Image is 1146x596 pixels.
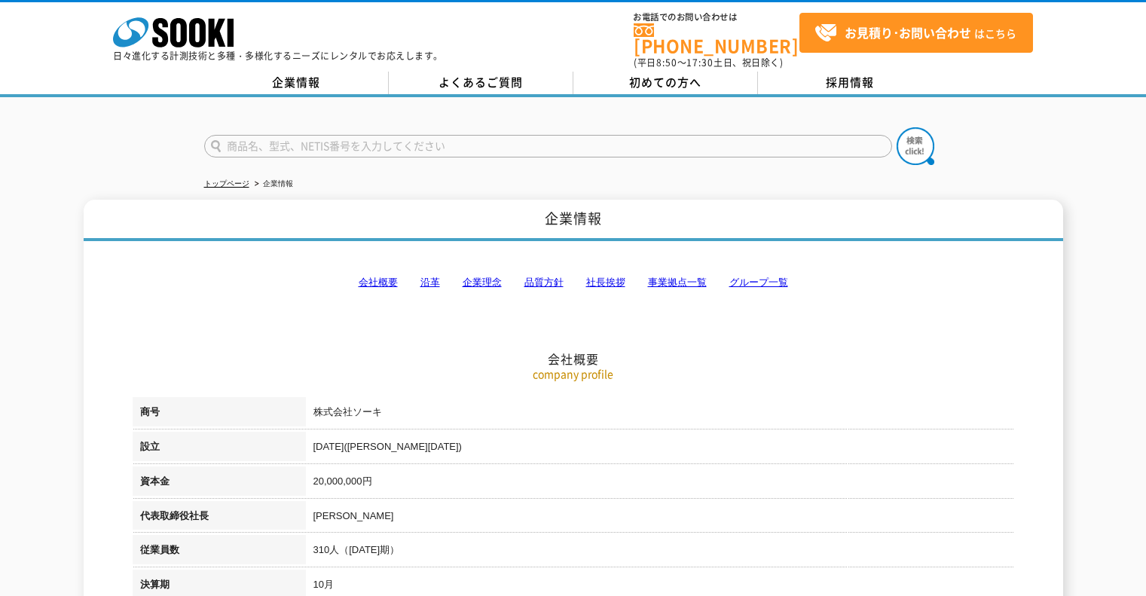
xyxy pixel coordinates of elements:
[845,23,971,41] strong: お見積り･お問い合わせ
[133,535,306,570] th: 従業員数
[306,501,1014,536] td: [PERSON_NAME]
[252,176,293,192] li: 企業情報
[133,501,306,536] th: 代表取締役社長
[656,56,677,69] span: 8:50
[648,277,707,288] a: 事業拠点一覧
[634,13,799,22] span: お電話でのお問い合わせは
[133,397,306,432] th: 商号
[113,51,443,60] p: 日々進化する計測技術と多種・多様化するニーズにレンタルでお応えします。
[814,22,1016,44] span: はこちら
[359,277,398,288] a: 会社概要
[306,466,1014,501] td: 20,000,000円
[799,13,1033,53] a: お見積り･お問い合わせはこちら
[306,535,1014,570] td: 310人（[DATE]期）
[686,56,714,69] span: 17:30
[634,56,783,69] span: (平日 ～ 土日、祝日除く)
[524,277,564,288] a: 品質方針
[463,277,502,288] a: 企業理念
[634,23,799,54] a: [PHONE_NUMBER]
[204,179,249,188] a: トップページ
[629,74,701,90] span: 初めての方へ
[420,277,440,288] a: 沿革
[133,466,306,501] th: 資本金
[306,397,1014,432] td: 株式会社ソーキ
[133,366,1014,382] p: company profile
[204,135,892,157] input: 商品名、型式、NETIS番号を入力してください
[133,432,306,466] th: 設立
[84,200,1063,241] h1: 企業情報
[729,277,788,288] a: グループ一覧
[758,72,943,94] a: 採用情報
[573,72,758,94] a: 初めての方へ
[306,432,1014,466] td: [DATE]([PERSON_NAME][DATE])
[133,200,1014,367] h2: 会社概要
[586,277,625,288] a: 社長挨拶
[204,72,389,94] a: 企業情報
[897,127,934,165] img: btn_search.png
[389,72,573,94] a: よくあるご質問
